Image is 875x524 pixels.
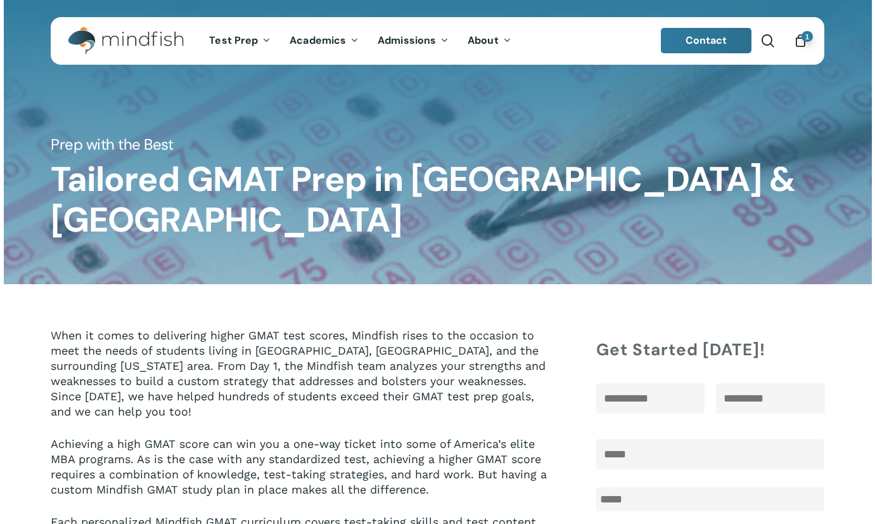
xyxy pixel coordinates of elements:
[802,31,813,42] span: 1
[290,34,346,47] span: Academics
[51,328,552,436] p: When it comes to delivering higher GMAT test scores, Mindfish rises to the occasion to meet the n...
[793,34,807,48] a: Cart
[368,36,458,46] a: Admissions
[596,338,824,361] h4: Get Started [DATE]!
[468,34,499,47] span: About
[51,436,552,514] p: Achieving a high GMAT score can win you a one-way ticket into some of America’s elite MBA program...
[209,34,258,47] span: Test Prep
[51,17,824,65] header: Main Menu
[280,36,368,46] a: Academics
[200,36,280,46] a: Test Prep
[51,159,824,240] h1: Tailored GMAT Prep in [GEOGRAPHIC_DATA] & [GEOGRAPHIC_DATA]
[378,34,436,47] span: Admissions
[200,17,520,65] nav: Main Menu
[661,28,752,53] a: Contact
[686,34,727,47] span: Contact
[458,36,521,46] a: About
[51,134,824,155] h5: Prep with the Best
